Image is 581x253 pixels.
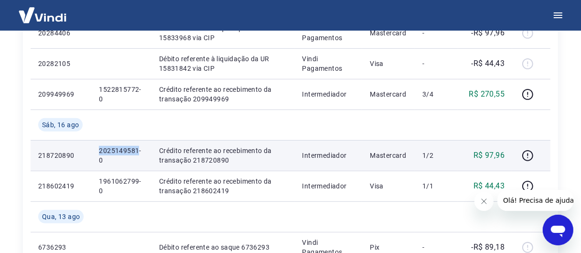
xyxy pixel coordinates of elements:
img: Vindi [11,0,74,30]
p: Intermediador [302,89,355,99]
p: Débito referente à liquidação da UR 15831842 via CIP [159,54,287,73]
p: Visa [370,181,407,191]
p: Débito referente à liquidação da UR 15833968 via CIP [159,23,287,43]
p: 20284406 [38,28,84,38]
p: -R$ 89,18 [472,242,505,253]
span: Qua, 13 ago [42,212,80,221]
p: Crédito referente ao recebimento da transação 209949969 [159,85,287,104]
p: R$ 270,55 [469,88,505,100]
p: R$ 44,43 [473,180,505,192]
span: Olá! Precisa de ajuda? [6,7,80,14]
p: Mastercard [370,28,407,38]
p: - [422,28,451,38]
span: Sáb, 16 ago [42,120,79,130]
p: Crédito referente ao recebimento da transação 218720890 [159,146,287,165]
p: -R$ 97,96 [472,27,505,39]
p: 20282105 [38,59,84,68]
p: 1/1 [422,181,451,191]
p: Pix [370,242,407,252]
p: 218720890 [38,151,84,160]
p: 1522815772-0 [99,85,144,104]
p: Mastercard [370,151,407,160]
p: Mastercard [370,89,407,99]
p: Débito referente ao saque 6736293 [159,242,287,252]
iframe: Mensagem da empresa [497,190,573,211]
p: Visa [370,59,407,68]
p: Vindi Pagamentos [302,54,355,73]
iframe: Botão para abrir a janela de mensagens [543,215,573,245]
p: R$ 97,96 [473,150,505,161]
p: 1/2 [422,151,451,160]
p: - [422,242,451,252]
p: -R$ 44,43 [472,58,505,69]
p: Vindi Pagamentos [302,23,355,43]
p: 218602419 [38,181,84,191]
p: 3/4 [422,89,451,99]
iframe: Fechar mensagem [474,192,494,211]
p: - [422,59,451,68]
p: Crédito referente ao recebimento da transação 218602419 [159,176,287,196]
p: Intermediador [302,181,355,191]
p: Intermediador [302,151,355,160]
p: 209949969 [38,89,84,99]
p: 2025149581-0 [99,146,144,165]
p: 6736293 [38,242,84,252]
p: 1961062799-0 [99,176,144,196]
